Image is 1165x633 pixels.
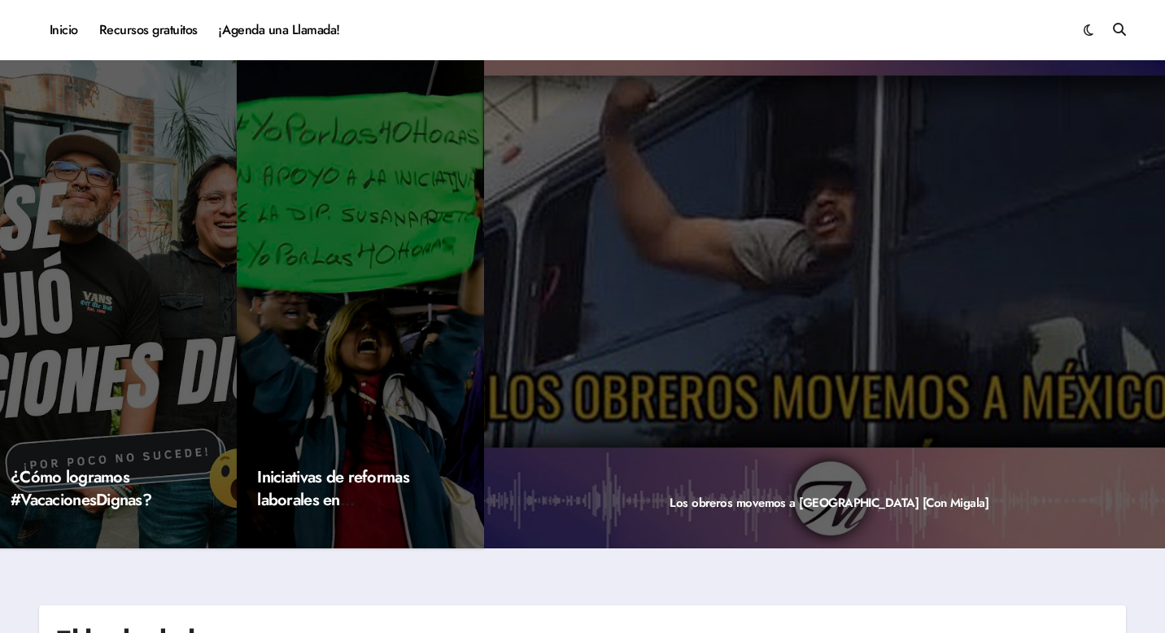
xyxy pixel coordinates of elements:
[257,465,415,557] a: Iniciativas de reformas laborales en [GEOGRAPHIC_DATA] (2023)
[670,494,988,512] a: Los obreros movemos a [GEOGRAPHIC_DATA] [Con Migala]
[11,465,151,512] a: ¿Cómo logramos #VacacionesDignas?
[39,8,89,52] a: Inicio
[89,8,208,52] a: Recursos gratuitos
[208,8,351,52] a: ¡Agenda una Llamada!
